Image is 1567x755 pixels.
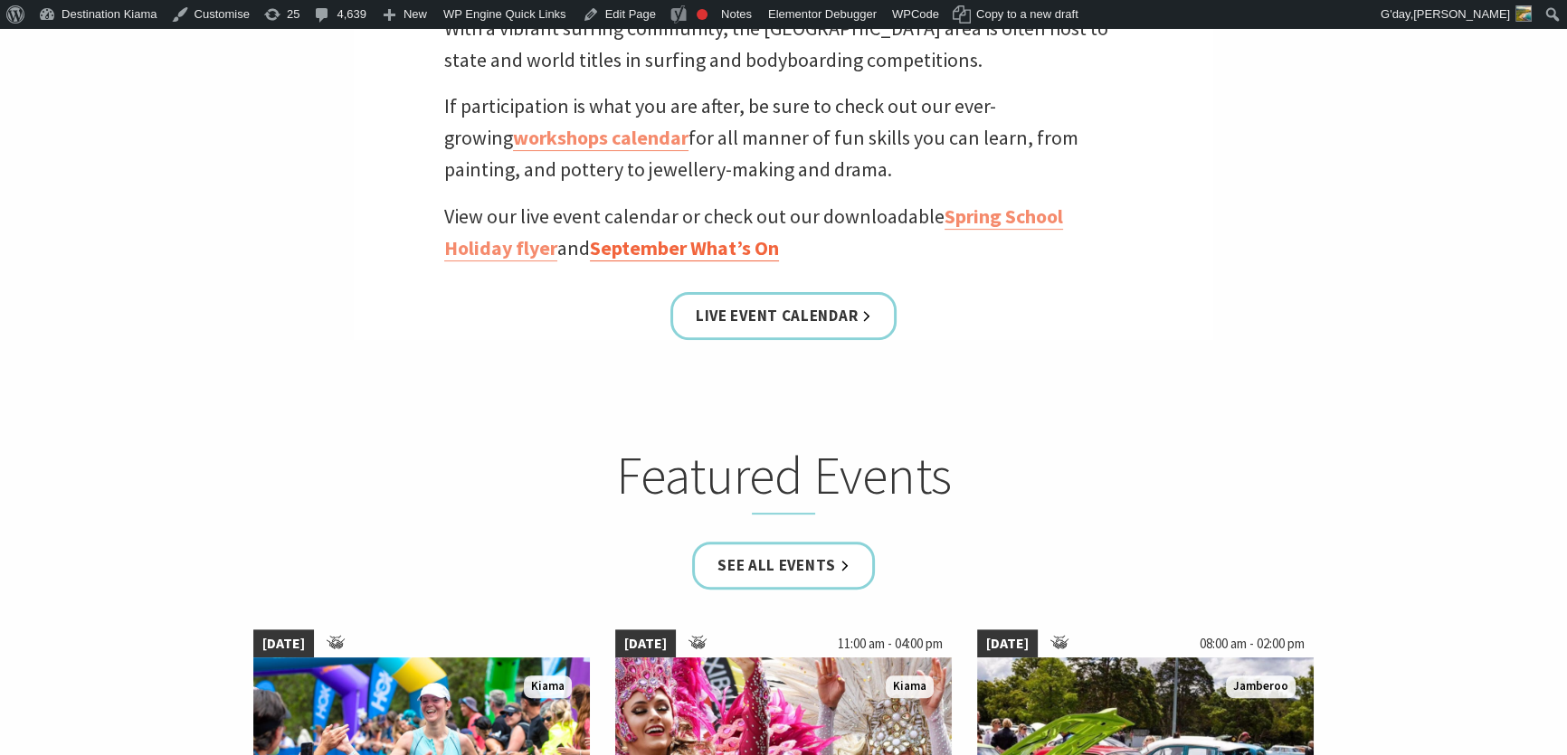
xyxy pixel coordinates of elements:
span: 08:00 am - 02:00 pm [1191,629,1314,658]
p: View our live event calendar or check out our downloadable and [444,201,1123,264]
h2: Featured Events [429,444,1138,514]
a: workshops calendar [513,125,689,151]
a: Live Event Calendar [670,292,897,340]
span: [PERSON_NAME] [1413,7,1510,21]
span: Jamberoo [1226,675,1296,698]
p: If participation is what you are after, be sure to check out our ever-growing for all manner of f... [444,90,1123,186]
span: Kiama [886,675,934,698]
span: [DATE] [977,629,1038,658]
span: Kiama [524,675,572,698]
a: Spring School Holiday flyer [444,203,1063,261]
span: [DATE] [253,629,314,658]
span: [DATE] [615,629,676,658]
a: See all Events [692,542,875,590]
span: 11:00 am - 04:00 pm [829,629,952,658]
a: September What’s On [590,235,779,261]
div: Focus keyphrase not set [697,9,708,20]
